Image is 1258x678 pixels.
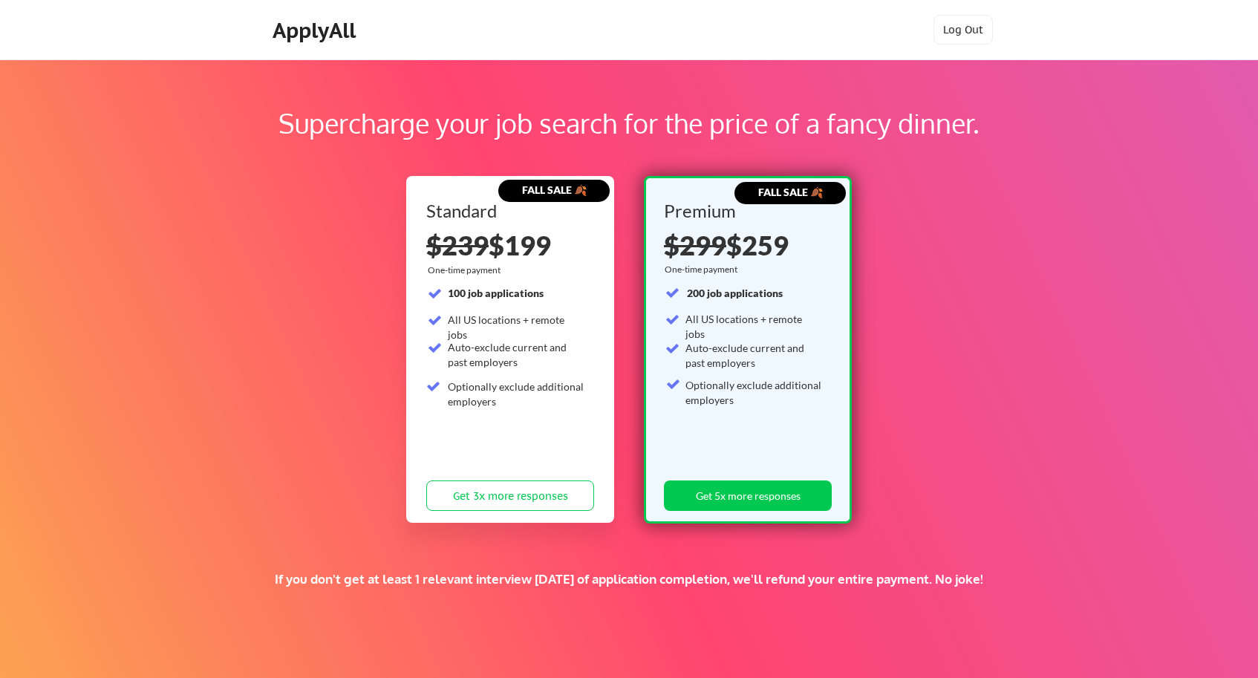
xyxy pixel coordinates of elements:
[664,202,827,220] div: Premium
[687,287,783,299] strong: 200 job applications
[426,480,594,511] button: Get 3x more responses
[664,232,827,258] div: $259
[758,186,823,198] strong: FALL SALE 🍂
[448,287,544,299] strong: 100 job applications
[448,313,585,342] div: All US locations + remote jobs
[664,480,832,511] button: Get 5x more responses
[685,312,823,341] div: All US locations + remote jobs
[685,341,823,370] div: Auto-exclude current and past employers
[426,202,589,220] div: Standard
[664,229,726,261] s: $299
[448,379,585,408] div: Optionally exclude additional employers
[426,232,594,258] div: $199
[933,15,993,45] button: Log Out
[273,18,360,43] div: ApplyAll
[522,183,587,196] strong: FALL SALE 🍂
[426,229,489,261] s: $239
[428,264,505,276] div: One-time payment
[448,340,585,369] div: Auto-exclude current and past employers
[685,378,823,407] div: Optionally exclude additional employers
[95,103,1163,143] div: Supercharge your job search for the price of a fancy dinner.
[258,571,1000,587] div: If you don't get at least 1 relevant interview [DATE] of application completion, we'll refund you...
[665,264,742,276] div: One-time payment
